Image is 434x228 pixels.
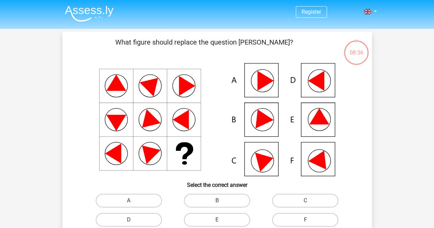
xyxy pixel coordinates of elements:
label: C [272,194,338,207]
label: D [96,213,162,227]
label: F [272,213,338,227]
img: Assessly [65,5,114,22]
p: What figure should replace the question [PERSON_NAME]? [73,37,335,58]
a: Register [302,9,321,15]
div: 08:36 [343,40,369,57]
label: B [184,194,250,207]
label: E [184,213,250,227]
h6: Select the correct answer [73,176,361,188]
label: A [96,194,162,207]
